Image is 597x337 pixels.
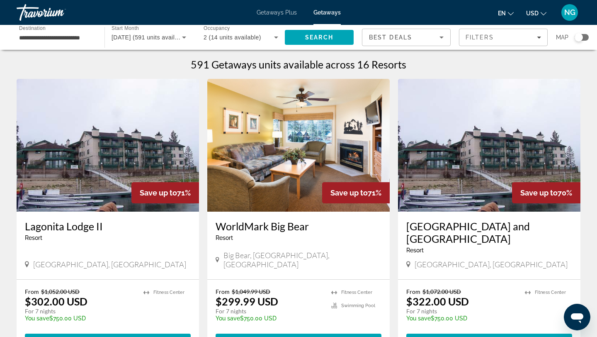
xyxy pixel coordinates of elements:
[422,288,461,295] span: $1,072.00 USD
[216,220,381,232] a: WorldMark Big Bear
[112,26,139,31] span: Start Month
[25,295,87,308] p: $302.00 USD
[459,29,548,46] button: Filters
[232,288,270,295] span: $1,049.99 USD
[305,34,333,41] span: Search
[131,182,199,203] div: 71%
[406,315,517,322] p: $750.00 USD
[466,34,494,41] span: Filters
[406,315,431,322] span: You save
[204,34,261,41] span: 2 (14 units available)
[526,10,539,17] span: USD
[25,220,191,232] a: Lagonita Lodge II
[520,188,558,197] span: Save up to
[285,30,354,45] button: Search
[216,234,233,241] span: Resort
[526,7,546,19] button: Change currency
[216,315,240,322] span: You save
[498,7,514,19] button: Change language
[223,251,381,269] span: Big Bear, [GEOGRAPHIC_DATA], [GEOGRAPHIC_DATA]
[330,188,368,197] span: Save up to
[564,8,575,17] span: NG
[140,188,177,197] span: Save up to
[19,25,46,31] span: Destination
[204,26,230,31] span: Occupancy
[257,9,297,16] a: Getaways Plus
[216,295,278,308] p: $299.99 USD
[406,247,424,254] span: Resort
[25,315,135,322] p: $750.00 USD
[25,234,42,241] span: Resort
[33,260,186,269] span: [GEOGRAPHIC_DATA], [GEOGRAPHIC_DATA]
[415,260,568,269] span: [GEOGRAPHIC_DATA], [GEOGRAPHIC_DATA]
[25,315,49,322] span: You save
[112,34,189,41] span: [DATE] (591 units available)
[535,290,566,295] span: Fitness Center
[41,288,80,295] span: $1,052.00 USD
[406,308,517,315] p: For 7 nights
[216,308,323,315] p: For 7 nights
[17,2,99,23] a: Travorium
[25,288,39,295] span: From
[564,304,590,330] iframe: Button to launch messaging window
[19,33,94,43] input: Select destination
[398,79,580,212] img: Lagonita Lodge and Lagonita Lodge II
[322,182,390,203] div: 71%
[191,58,406,71] h1: 591 Getaways units available across 16 Resorts
[25,308,135,315] p: For 7 nights
[498,10,506,17] span: en
[556,32,568,43] span: Map
[406,220,572,245] a: [GEOGRAPHIC_DATA] and [GEOGRAPHIC_DATA]
[313,9,341,16] a: Getaways
[216,315,323,322] p: $750.00 USD
[369,34,412,41] span: Best Deals
[341,303,375,308] span: Swimming Pool
[17,79,199,212] img: Lagonita Lodge II
[369,32,444,42] mat-select: Sort by
[216,288,230,295] span: From
[512,182,580,203] div: 70%
[559,4,580,21] button: User Menu
[406,295,469,308] p: $322.00 USD
[153,290,184,295] span: Fitness Center
[207,79,390,212] img: WorldMark Big Bear
[406,288,420,295] span: From
[341,290,372,295] span: Fitness Center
